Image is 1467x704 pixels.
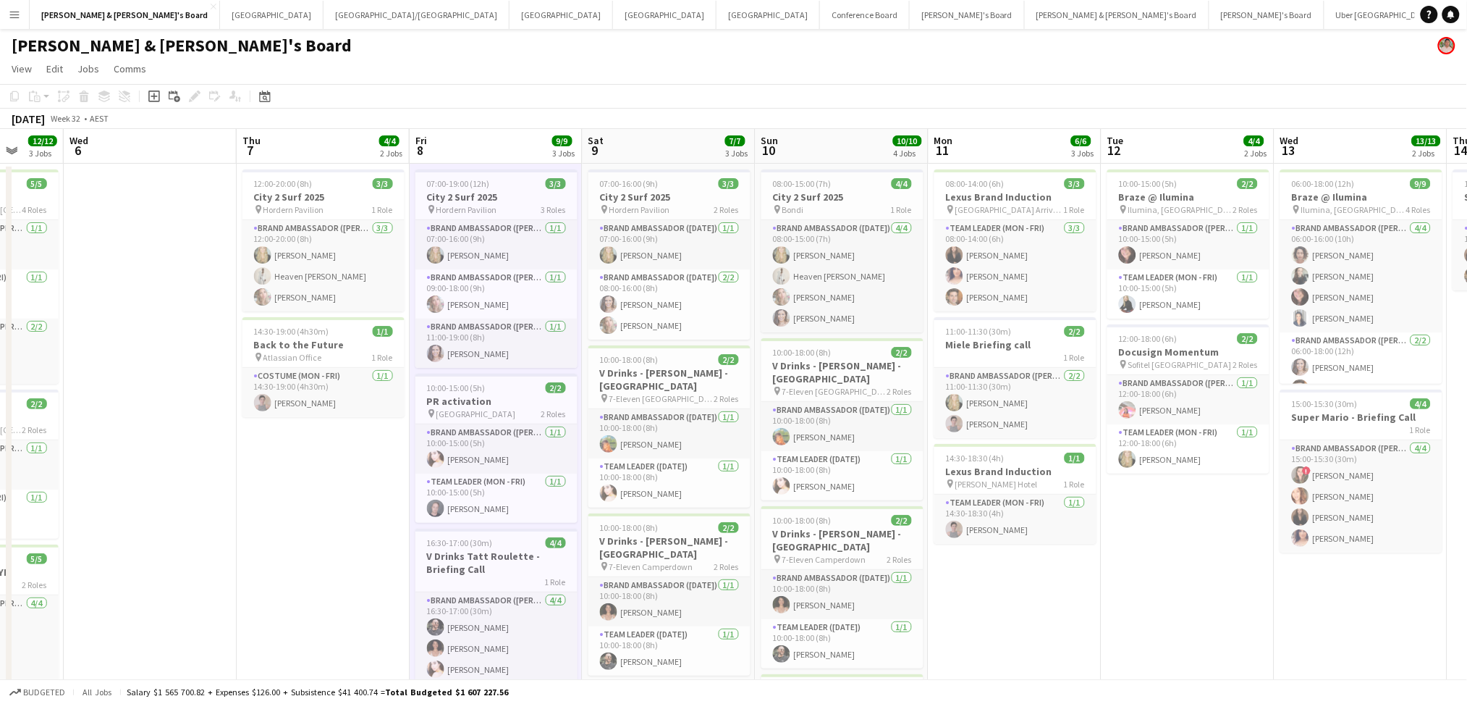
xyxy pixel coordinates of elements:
button: [PERSON_NAME] & [PERSON_NAME]'s Board [30,1,220,29]
button: [PERSON_NAME] & [PERSON_NAME]'s Board [1025,1,1209,29]
button: [GEOGRAPHIC_DATA] [510,1,613,29]
button: [GEOGRAPHIC_DATA] [716,1,820,29]
button: [GEOGRAPHIC_DATA] [613,1,716,29]
button: [GEOGRAPHIC_DATA] [220,1,324,29]
span: Budgeted [23,687,65,697]
button: [GEOGRAPHIC_DATA]/[GEOGRAPHIC_DATA] [324,1,510,29]
div: Salary $1 565 700.82 + Expenses $126.00 + Subsistence $41 400.74 = [127,687,508,697]
button: [PERSON_NAME]'s Board [910,1,1025,29]
span: All jobs [80,687,114,697]
app-user-avatar: Arrence Torres [1438,37,1455,54]
span: Total Budgeted $1 607 227.56 [385,687,508,697]
button: Budgeted [7,684,67,700]
button: Uber [GEOGRAPHIC_DATA] [1324,1,1447,29]
button: Conference Board [820,1,910,29]
button: [PERSON_NAME]'s Board [1209,1,1324,29]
